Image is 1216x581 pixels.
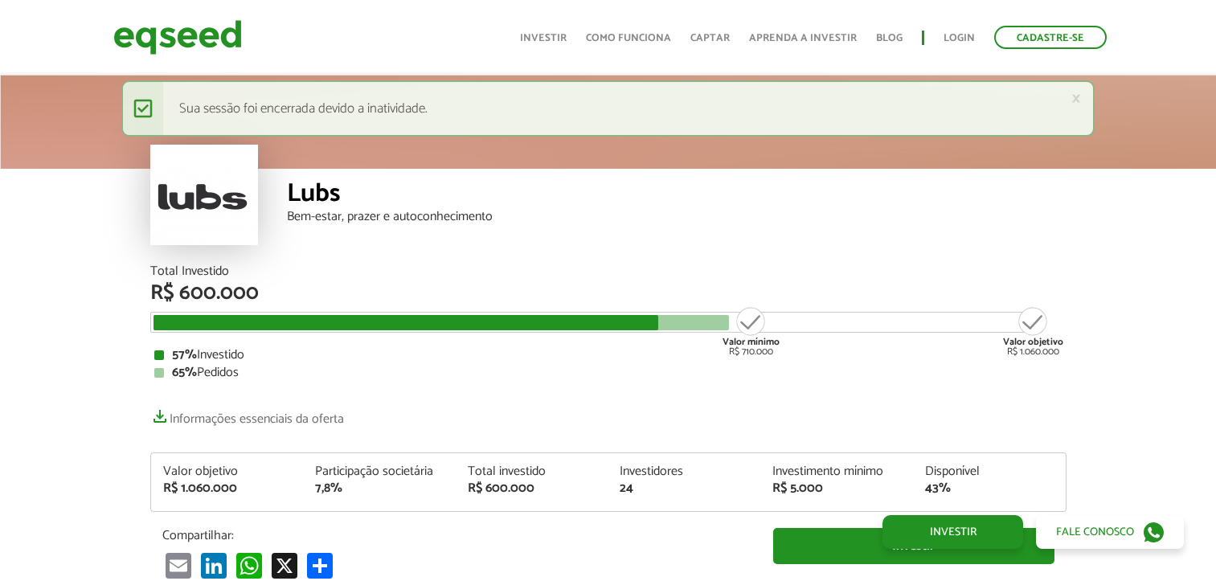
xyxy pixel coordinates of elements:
[620,465,748,478] div: Investidores
[172,362,197,383] strong: 65%
[876,33,903,43] a: Blog
[172,344,197,366] strong: 57%
[150,265,1067,278] div: Total Investido
[944,33,975,43] a: Login
[772,465,901,478] div: Investimento mínimo
[154,349,1062,362] div: Investido
[150,283,1067,304] div: R$ 600.000
[994,26,1107,49] a: Cadastre-se
[620,482,748,495] div: 24
[925,465,1054,478] div: Disponível
[468,465,596,478] div: Total investido
[925,482,1054,495] div: 43%
[1036,515,1184,549] a: Fale conosco
[121,80,1094,137] div: Sua sessão foi encerrada devido a inatividade.
[198,551,230,578] a: LinkedIn
[749,33,857,43] a: Aprenda a investir
[233,551,265,578] a: WhatsApp
[162,528,749,543] p: Compartilhar:
[304,551,336,578] a: Compartilhar
[721,305,781,357] div: R$ 710.000
[268,551,301,578] a: X
[586,33,671,43] a: Como funciona
[163,482,292,495] div: R$ 1.060.000
[287,181,1067,211] div: Lubs
[1071,90,1081,107] a: ×
[772,482,901,495] div: R$ 5.000
[520,33,567,43] a: Investir
[773,528,1054,564] a: Investir
[315,482,444,495] div: 7,8%
[162,551,194,578] a: Email
[113,16,242,59] img: EqSeed
[468,482,596,495] div: R$ 600.000
[287,211,1067,223] div: Bem-estar, prazer e autoconhecimento
[315,465,444,478] div: Participação societária
[150,403,344,426] a: Informações essenciais da oferta
[154,366,1062,379] div: Pedidos
[1003,305,1063,357] div: R$ 1.060.000
[690,33,730,43] a: Captar
[163,465,292,478] div: Valor objetivo
[882,515,1023,549] a: Investir
[1003,334,1063,350] strong: Valor objetivo
[723,334,780,350] strong: Valor mínimo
